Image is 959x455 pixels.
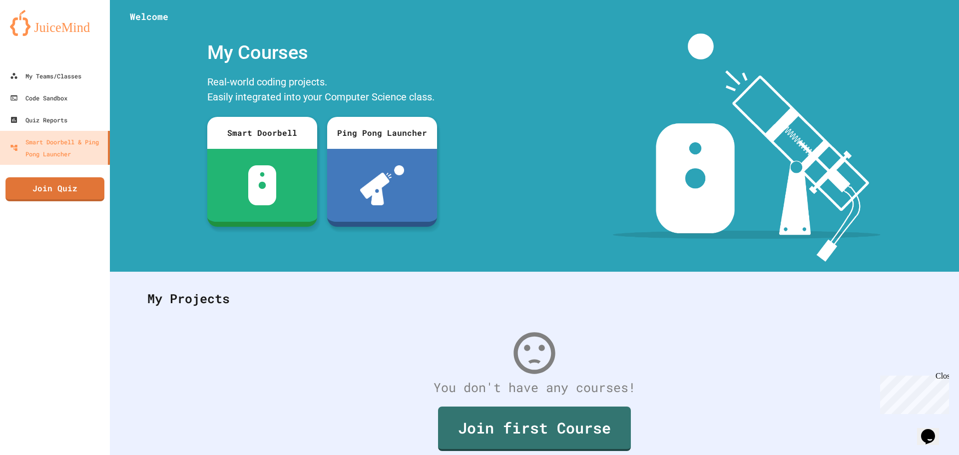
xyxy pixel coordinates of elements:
[438,407,631,451] a: Join first Course
[10,114,67,126] div: Quiz Reports
[5,177,104,201] a: Join Quiz
[137,279,932,318] div: My Projects
[10,136,104,160] div: Smart Doorbell & Ping Pong Launcher
[248,165,277,205] img: sdb-white.svg
[10,70,81,82] div: My Teams/Classes
[207,117,317,149] div: Smart Doorbell
[137,378,932,397] div: You don't have any courses!
[327,117,437,149] div: Ping Pong Launcher
[917,415,949,445] iframe: chat widget
[876,372,949,414] iframe: chat widget
[360,165,405,205] img: ppl-with-ball.png
[10,92,67,104] div: Code Sandbox
[202,72,442,109] div: Real-world coding projects. Easily integrated into your Computer Science class.
[613,33,881,262] img: banner-image-my-projects.png
[202,33,442,72] div: My Courses
[4,4,69,63] div: Chat with us now!Close
[10,10,100,36] img: logo-orange.svg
